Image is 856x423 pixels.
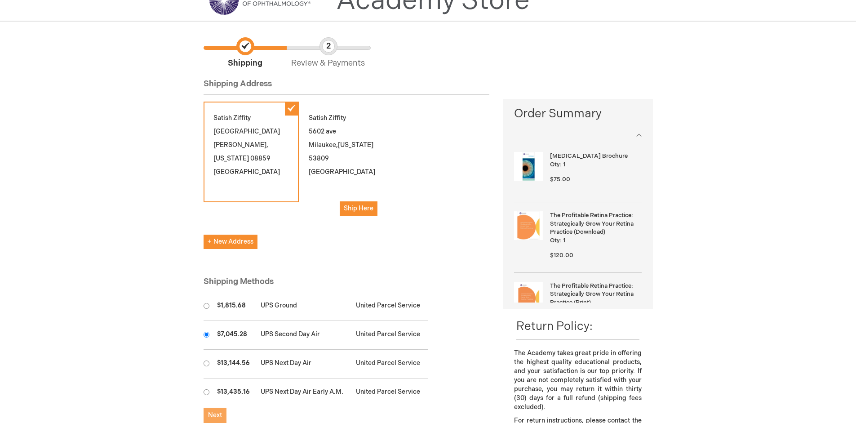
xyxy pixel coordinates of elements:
[514,282,543,311] img: The Profitable Retina Practice: Strategically Grow Your Retina Practice (Print)
[256,350,352,378] td: UPS Next Day Air
[204,276,490,293] div: Shipping Methods
[256,378,352,407] td: UPS Next Day Air Early A.M.
[516,320,593,334] span: Return Policy:
[204,102,299,202] div: Satish Ziffity [GEOGRAPHIC_DATA] [PERSON_NAME] 08859 [GEOGRAPHIC_DATA]
[550,237,560,244] span: Qty
[550,152,639,160] strong: [MEDICAL_DATA] Brochure
[340,201,377,216] button: Ship Here
[299,102,394,226] div: Satish Ziffity 5602 ave Milaukee 53809 [GEOGRAPHIC_DATA]
[550,252,573,259] span: $120.00
[204,37,287,69] span: Shipping
[208,411,222,419] span: Next
[204,408,226,423] button: Next
[563,237,565,244] span: 1
[514,152,543,181] img: Amblyopia Brochure
[217,302,246,309] span: $1,815.68
[351,292,428,321] td: United Parcel Service
[338,141,373,149] span: [US_STATE]
[204,78,490,95] div: Shipping Address
[217,330,247,338] span: $7,045.28
[208,238,253,245] span: New Address
[351,350,428,378] td: United Parcel Service
[217,388,250,396] span: $13,435.16
[287,37,370,69] span: Review & Payments
[550,176,570,183] span: $75.00
[351,321,428,350] td: United Parcel Service
[213,155,249,162] span: [US_STATE]
[204,235,257,249] button: New Address
[550,282,639,307] strong: The Profitable Retina Practice: Strategically Grow Your Retina Practice (Print)
[563,161,565,168] span: 1
[256,292,352,321] td: UPS Ground
[266,141,268,149] span: ,
[336,141,338,149] span: ,
[344,205,373,212] span: Ship Here
[256,321,352,350] td: UPS Second Day Air
[514,106,641,127] span: Order Summary
[351,378,428,407] td: United Parcel Service
[514,211,543,240] img: The Profitable Retina Practice: Strategically Grow Your Retina Practice (Download)
[217,359,250,367] span: $13,144.56
[514,349,641,412] p: The Academy takes great pride in offering the highest quality educational products, and your sati...
[550,161,560,168] span: Qty
[550,211,639,236] strong: The Profitable Retina Practice: Strategically Grow Your Retina Practice (Download)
